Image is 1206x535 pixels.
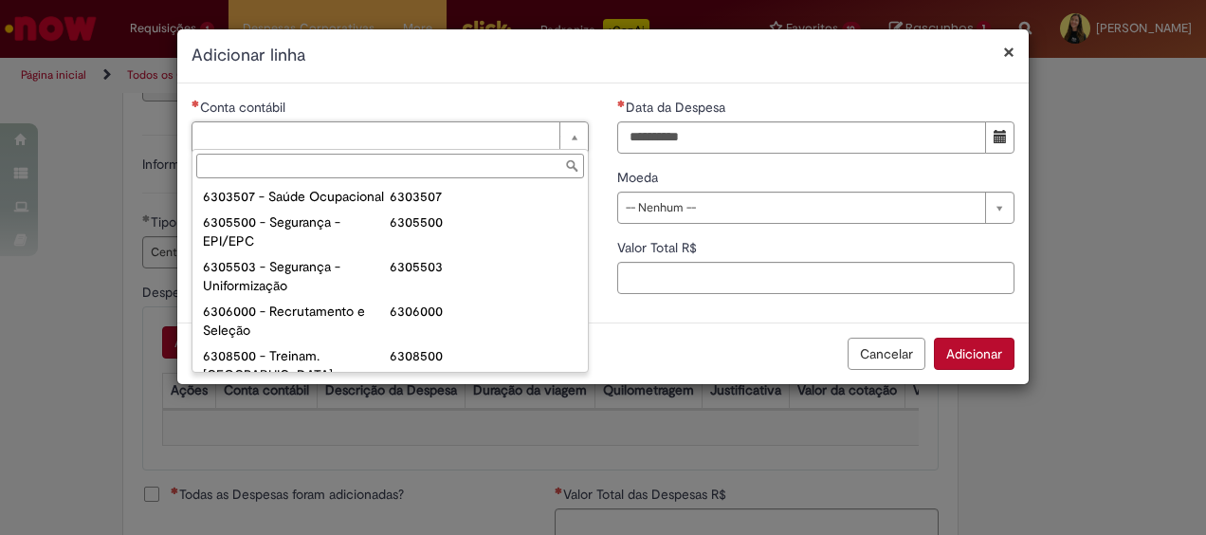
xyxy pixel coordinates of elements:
[192,182,588,372] ul: Conta contábil
[203,257,391,295] div: 6305503 - Segurança - Uniformização
[390,187,577,206] div: 6303507
[390,212,577,231] div: 6305500
[390,346,577,365] div: 6308500
[203,302,391,340] div: 6306000 - Recrutamento e Seleção
[203,346,391,384] div: 6308500 - Treinam. [GEOGRAPHIC_DATA]
[390,302,577,321] div: 6306000
[203,212,391,250] div: 6305500 - Segurança - EPI/EPC
[203,187,391,206] div: 6303507 - Saúde Ocupacional
[390,257,577,276] div: 6305503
